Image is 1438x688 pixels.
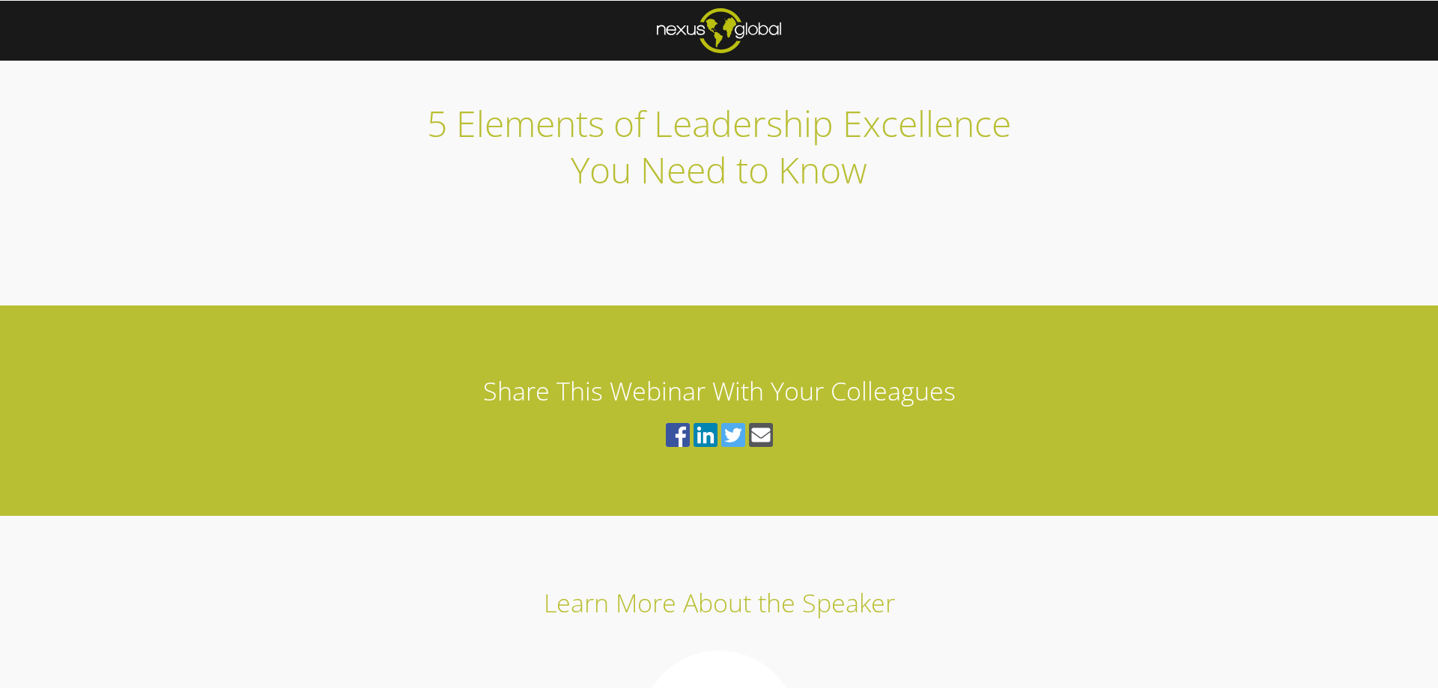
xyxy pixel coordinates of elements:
[666,423,690,447] img: Share on facebook
[721,423,745,447] img: Share on twitter
[749,423,773,447] img: Share on email
[657,8,781,53] img: ng-logo-hubspot-blog-01
[427,99,1011,194] span: 5 Elements of Leadership Excellence You Need to Know
[718,234,719,235] img: SW6N96TA8VzfJ5YoxxzVTX.jpg
[694,423,718,447] img: Share on linkedin
[483,374,956,408] span: Share This Webinar With Your Colleagues
[269,587,1169,620] h2: Learn More About the Speaker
